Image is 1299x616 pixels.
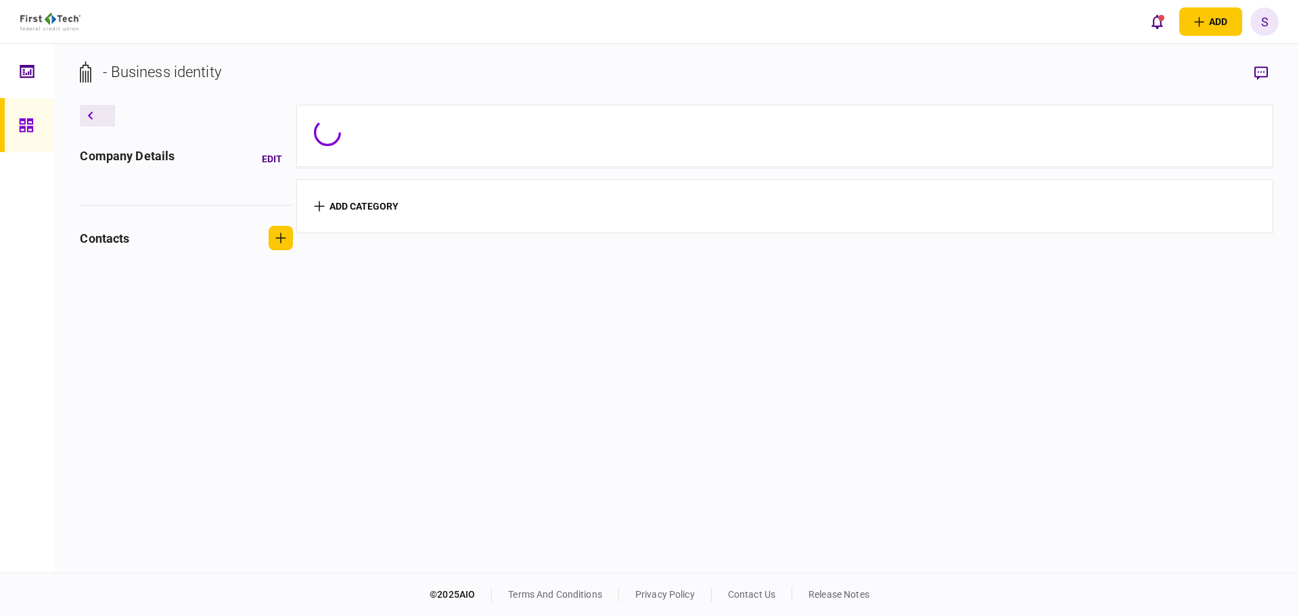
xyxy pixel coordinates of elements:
[1250,7,1279,36] button: S
[728,589,775,600] a: contact us
[1179,7,1242,36] button: open adding identity options
[508,589,602,600] a: terms and conditions
[20,13,81,30] img: client company logo
[430,588,492,602] div: © 2025 AIO
[80,147,175,171] div: company details
[103,61,221,83] div: - Business identity
[251,147,293,171] button: Edit
[635,589,695,600] a: privacy policy
[1143,7,1171,36] button: open notifications list
[80,229,129,247] div: contacts
[808,589,869,600] a: release notes
[314,201,398,212] button: add category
